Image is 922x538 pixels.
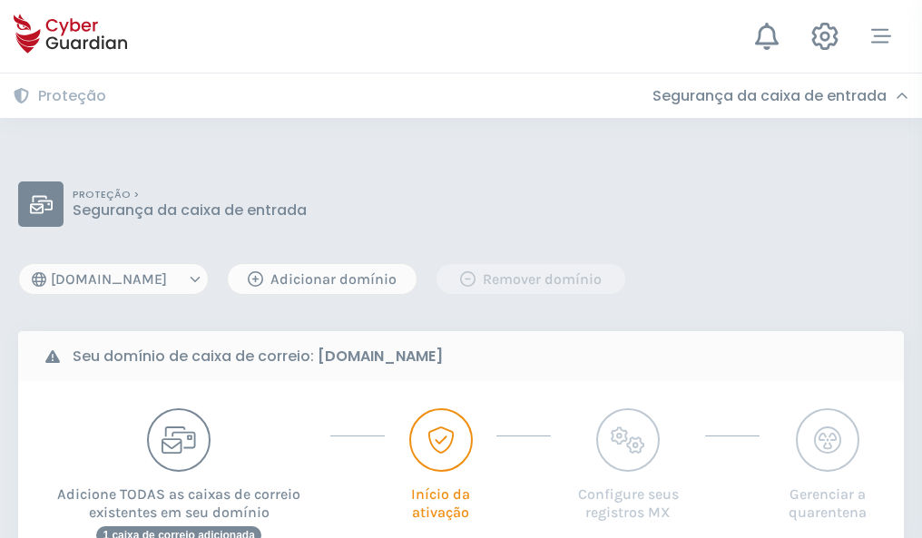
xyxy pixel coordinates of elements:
div: Remover domínio [450,269,612,290]
p: Adicione TODAS as caixas de correio existentes em seu domínio [45,472,312,522]
p: Início da ativação [403,472,477,522]
button: Gerenciar a quarentena [778,408,877,522]
p: Gerenciar a quarentena [778,472,877,522]
p: Segurança da caixa de entrada [73,201,307,220]
p: PROTEÇÃO > [73,189,307,201]
strong: [DOMAIN_NAME] [318,346,443,367]
button: Configure seus registros MX [569,408,688,522]
p: Configure seus registros MX [569,472,688,522]
b: Seu domínio de caixa de correio: [73,346,443,367]
div: Segurança da caixa de entrada [652,87,908,105]
h3: Segurança da caixa de entrada [652,87,887,105]
button: Início da ativação [403,408,477,522]
button: Remover domínio [436,263,626,295]
h3: Proteção [38,87,106,105]
button: Adicionar domínio [227,263,417,295]
div: Adicionar domínio [241,269,403,290]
